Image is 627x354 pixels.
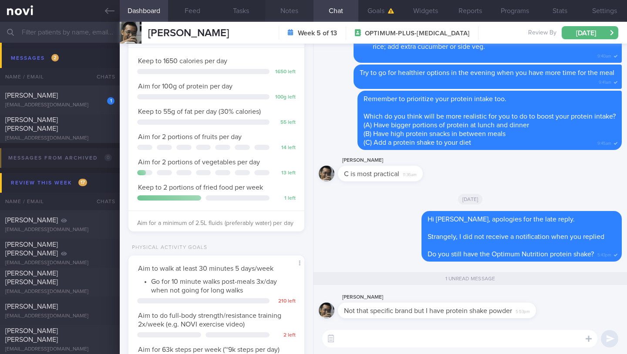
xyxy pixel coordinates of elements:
div: 1 [107,97,115,105]
span: [PERSON_NAME] [PERSON_NAME] [5,116,58,132]
div: 2 left [274,332,296,339]
span: [PERSON_NAME] [148,28,229,38]
span: (C) Add a protein shake to your diet [364,139,471,146]
span: (B) Have high protein snacks in between meals [364,130,506,137]
div: Chats [85,68,120,85]
div: [EMAIL_ADDRESS][DOMAIN_NAME] [5,346,115,353]
div: Review this week [9,177,89,189]
div: [PERSON_NAME] [338,155,449,166]
div: Chats [85,193,120,210]
span: 9:40am [597,51,611,59]
span: [PERSON_NAME] [5,303,58,310]
span: Hi [PERSON_NAME], apologies for the late reply. [428,216,575,223]
span: Do you still have the Optimum Nutrition protein shake? [428,251,594,258]
span: 9:41am [599,77,611,85]
div: [EMAIL_ADDRESS][DOMAIN_NAME] [5,135,115,142]
span: 0 [104,154,112,161]
div: Messages [9,52,61,64]
span: Review By [528,29,556,37]
div: Messages from Archived [6,152,114,164]
div: [PERSON_NAME] [338,292,562,303]
span: Aim for 100g of protein per day [138,83,233,90]
span: [DATE] [458,194,483,204]
span: Aim to walk at least 30 minutes 5 days/week [138,265,273,272]
span: Aim for 2 portions of fruits per day [138,133,242,140]
span: Strangely, I did not receive a notification when you replied [428,233,604,240]
span: 17 [78,179,87,186]
div: [EMAIL_ADDRESS][DOMAIN_NAME] [5,260,115,266]
span: 11:36am [403,170,417,178]
span: 5:53pm [516,306,530,315]
div: 14 left [274,145,296,151]
span: Aim for 63k steps per week (~9k steps per day) [138,346,280,353]
span: Keep to 55g of fat per day (30% calories) [138,108,261,115]
span: Aim for a minimum of 2.5L fluids (preferably water) per day [137,220,293,226]
span: Try to go for healthier options in the evening when you have more time for the meal [360,69,614,76]
div: 1650 left [274,69,296,75]
span: C is most practical [344,170,399,177]
div: [EMAIL_ADDRESS][DOMAIN_NAME] [5,102,115,109]
div: [EMAIL_ADDRESS][DOMAIN_NAME] [5,289,115,295]
strong: Week 5 of 13 [298,29,337,37]
span: OPTIMUM-PLUS-[MEDICAL_DATA] [365,29,469,38]
span: [PERSON_NAME] [PERSON_NAME] [5,327,58,343]
div: 100 g left [274,94,296,101]
span: Aim for 2 portions of vegetables per day [138,159,260,166]
span: 5:43pm [597,250,611,258]
div: 55 left [274,119,296,126]
span: [PERSON_NAME] [PERSON_NAME] [5,241,58,257]
span: 9:45am [597,138,611,146]
span: Keep to 2 portions of fried food per week [138,184,263,191]
span: (A) Have bigger portions of protein at lunch and dinner [364,122,529,129]
span: 2 [51,54,59,61]
span: [PERSON_NAME] [PERSON_NAME] [5,270,58,286]
span: Remember to prioritize your protein intake too. [364,95,506,102]
span: [PERSON_NAME] [5,92,58,99]
div: 13 left [274,170,296,177]
span: [PERSON_NAME] [5,217,58,224]
div: 210 left [274,298,296,305]
div: 1 left [274,195,296,202]
div: [EMAIL_ADDRESS][DOMAIN_NAME] [5,313,115,320]
span: Not that specific brand but I have protein shake powder [344,307,512,314]
span: Which do you think will be more realistic for you to do to boost your protein intake? [364,113,616,120]
div: [EMAIL_ADDRESS][DOMAIN_NAME] [5,227,115,233]
div: Physical Activity Goals [128,245,207,251]
li: Go for 10 minute walks post-meals 3x/day when not going for long walks [151,275,295,295]
button: [DATE] [562,26,618,39]
span: Keep to 1650 calories per day [138,58,227,65]
span: Aim to do full-body strength/resistance training 2x/week (e.g. NOVI exercise video) [138,312,281,328]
